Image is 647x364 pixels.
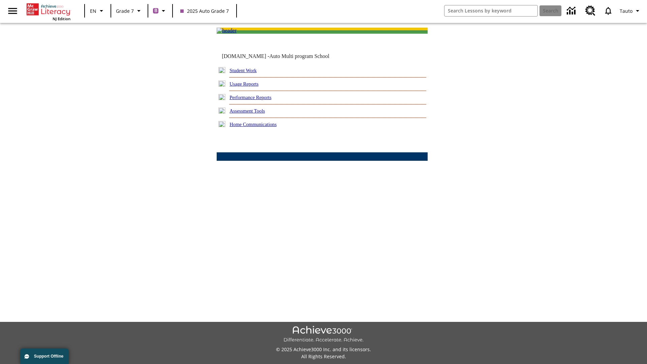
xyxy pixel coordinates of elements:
span: Grade 7 [116,7,134,14]
a: Data Center [563,2,581,20]
button: Support Offline [20,348,69,364]
img: header [217,28,237,34]
a: Usage Reports [229,81,258,87]
a: Performance Reports [229,95,271,100]
span: EN [90,7,96,14]
img: plus.gif [218,94,225,100]
img: plus.gif [218,108,225,114]
td: [DOMAIN_NAME] - [222,53,346,59]
span: Tauto [620,7,633,14]
img: plus.gif [218,121,225,127]
span: Support Offline [34,354,63,359]
img: plus.gif [218,81,225,87]
button: Grade: Grade 7, Select a grade [113,5,146,17]
button: Language: EN, Select a language [87,5,109,17]
img: Achieve3000 Differentiate Accelerate Achieve [283,326,364,343]
a: Assessment Tools [229,108,265,114]
a: Resource Center, Will open in new tab [581,2,599,20]
a: Notifications [599,2,617,20]
img: plus.gif [218,67,225,73]
input: search field [444,5,537,16]
button: Boost Class color is purple. Change class color [150,5,170,17]
span: NJ Edition [53,16,70,21]
nobr: Auto Multi program School [269,53,329,59]
a: Student Work [229,68,256,73]
span: B [154,6,157,15]
button: Profile/Settings [617,5,644,17]
a: Home Communications [229,122,277,127]
div: Home [27,2,70,21]
button: Open side menu [3,1,23,21]
span: 2025 Auto Grade 7 [180,7,229,14]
